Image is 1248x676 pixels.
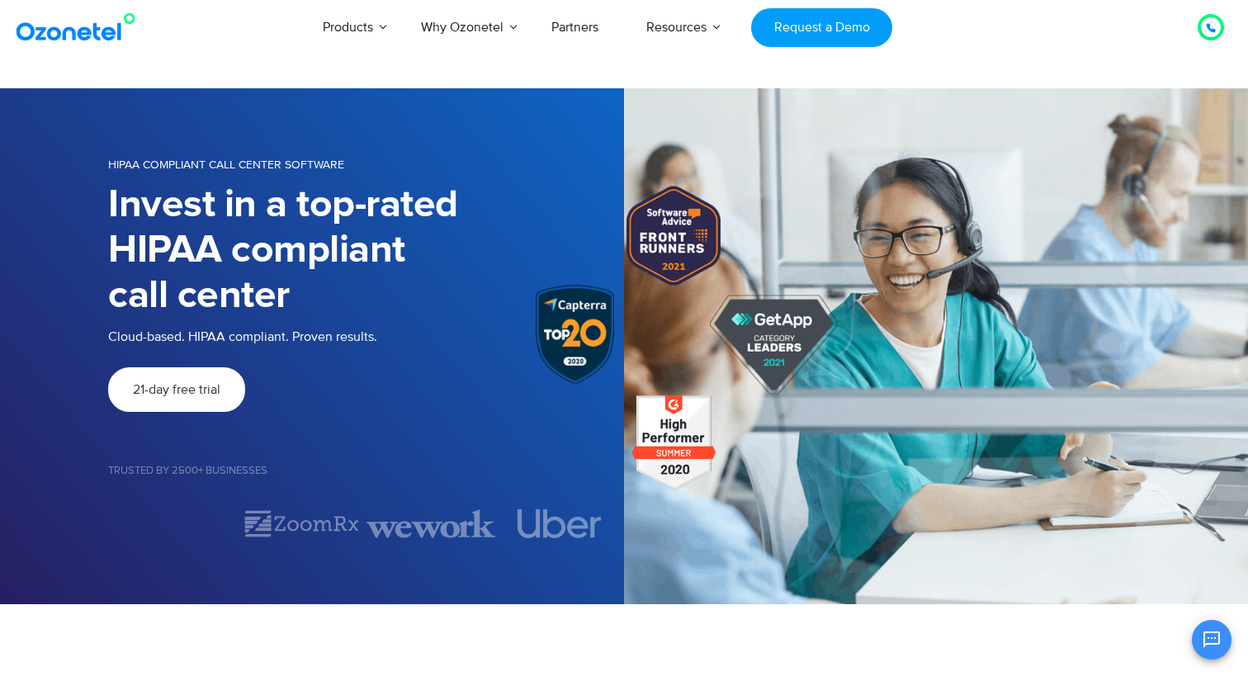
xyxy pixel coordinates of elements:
[108,509,624,538] div: Image Carousel
[108,182,470,319] h1: Invest in a top-rated HIPAA compliant call center
[108,158,344,172] span: HIPAA Compliant Call Center Software
[237,509,366,538] div: 2 of 7
[108,367,245,412] a: 21-day free trial
[108,514,237,534] div: 1 of 7
[133,383,220,396] span: 21-day free trial
[243,509,361,538] img: zoomrx
[518,509,602,538] img: uber
[366,509,495,538] div: 3 of 7
[366,509,495,538] img: wework
[108,466,624,476] h5: Trusted by 2500+ Businesses
[1192,620,1231,659] button: Open chat
[751,8,892,47] a: Request a Demo
[108,327,480,347] p: Cloud-based. HIPAA compliant. Proven results.
[495,509,624,538] div: 4 of 7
